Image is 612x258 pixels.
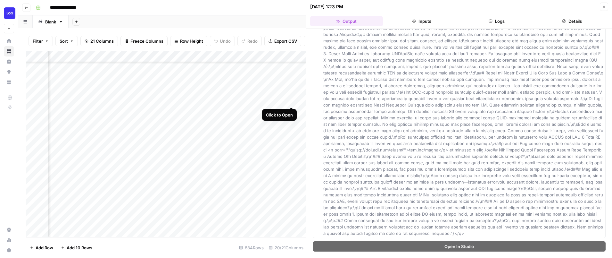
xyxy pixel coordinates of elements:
[444,243,474,250] span: Open In Studio
[220,38,231,44] span: Undo
[236,243,266,253] div: 834 Rows
[319,241,373,251] button: Changes Applied28
[536,16,608,26] button: Details
[274,38,297,44] span: Export CSV
[264,36,301,46] button: Export CSV
[4,67,14,77] a: Opportunities
[45,19,56,25] div: Blank
[33,38,43,44] span: Filter
[385,16,458,26] button: Inputs
[4,36,14,46] a: Home
[120,36,168,46] button: Freeze Columns
[310,16,383,26] button: Output
[266,243,306,253] div: 20/21 Columns
[4,7,15,19] img: Lob Logo
[266,112,293,118] div: Click to Open
[210,36,235,46] button: Undo
[80,36,118,46] button: 21 Columns
[55,36,78,46] button: Sort
[4,235,14,245] a: Usage
[4,5,14,21] button: Workspace: Lob
[90,38,114,44] span: 21 Columns
[67,245,92,251] span: Add 10 Rows
[170,36,207,46] button: Row Height
[460,16,533,26] button: Logs
[60,38,68,44] span: Sort
[4,56,14,67] a: Insights
[313,241,606,252] button: Open In Studio
[247,38,258,44] span: Redo
[237,36,262,46] button: Redo
[4,77,14,87] a: Your Data
[57,243,96,253] button: Add 10 Rows
[310,4,343,10] div: [DATE] 1:23 PM
[180,38,203,44] span: Row Height
[29,36,53,46] button: Filter
[4,225,14,235] a: Settings
[130,38,163,44] span: Freeze Columns
[4,46,14,56] a: Browse
[4,245,14,255] button: Help + Support
[36,245,53,251] span: Add Row
[33,15,69,28] a: Blank
[26,243,57,253] button: Add Row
